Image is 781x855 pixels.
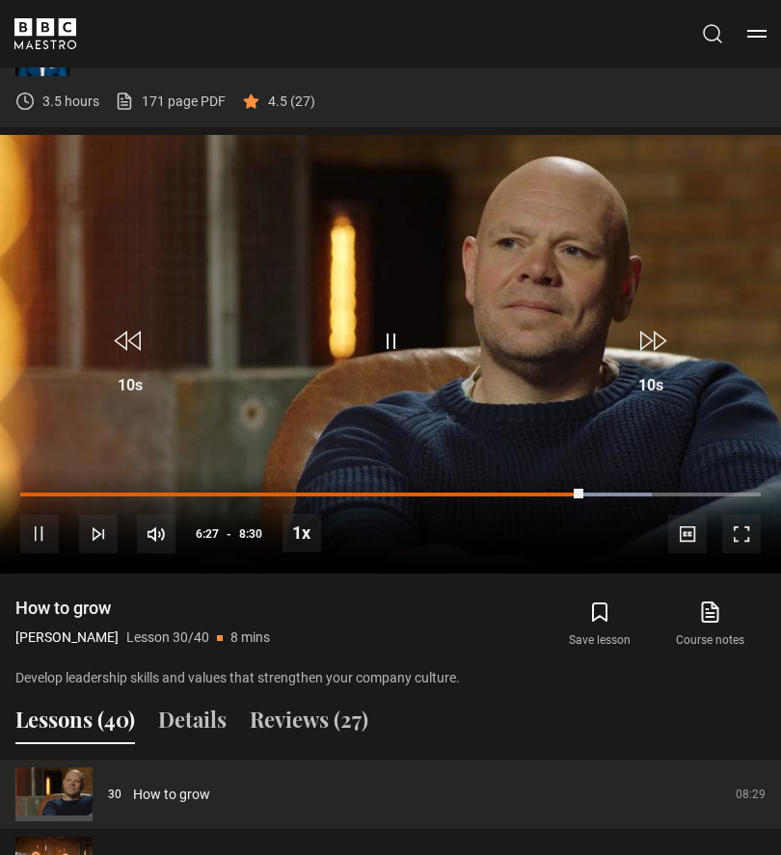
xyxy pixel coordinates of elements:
[42,92,99,112] p: 3.5 hours
[668,515,707,553] button: Captions
[230,628,270,648] p: 8 mins
[15,597,270,620] h1: How to grow
[115,92,226,112] a: 171 page PDF
[227,527,231,541] span: -
[722,515,761,553] button: Fullscreen
[15,628,119,648] p: [PERSON_NAME]
[137,515,175,553] button: Mute
[196,517,219,551] span: 6:27
[133,785,210,805] a: How to grow
[250,704,368,744] button: Reviews (27)
[239,517,262,551] span: 8:30
[15,668,495,688] p: Develop leadership skills and values that strengthen your company culture.
[656,597,766,653] a: Course notes
[158,704,227,744] button: Details
[79,515,118,553] button: Next Lesson
[268,92,315,112] p: 4.5 (27)
[545,597,655,653] button: Save lesson
[14,18,76,49] svg: BBC Maestro
[15,704,135,744] button: Lessons (40)
[20,493,761,496] div: Progress Bar
[126,628,209,648] p: Lesson 30/40
[747,24,767,43] button: Toggle navigation
[283,514,321,552] button: Playback Rate
[20,515,59,553] button: Pause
